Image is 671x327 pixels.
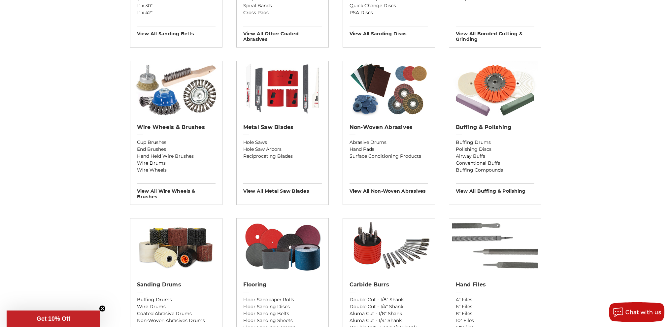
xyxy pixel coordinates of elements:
a: Hole Saws [243,139,322,146]
a: Aluma Cut - 1/8" Shank [350,310,428,317]
a: 10" Files [456,317,534,324]
img: Non-woven Abrasives [346,61,431,117]
a: Floor Sanding Discs [243,303,322,310]
h2: Flooring [243,281,322,288]
button: Chat with us [609,302,664,322]
h2: Metal Saw Blades [243,124,322,131]
a: Double Cut - 1/4" Shank [350,303,428,310]
a: Floor Sanding Sheets [243,317,322,324]
a: Wire Drums [137,160,216,167]
a: Hole Saw Arbors [243,146,322,153]
h2: Non-woven Abrasives [350,124,428,131]
a: 8" Files [456,310,534,317]
a: Abrasive Drums [350,139,428,146]
a: 1" x 42" [137,9,216,16]
img: Carbide Burrs [343,218,435,275]
a: Coated Abrasive Drums [137,310,216,317]
img: Buffing & Polishing [452,61,538,117]
a: Buffing Compounds [456,167,534,174]
a: Cross Pads [243,9,322,16]
a: Floor Sanding Belts [243,310,322,317]
a: Buffing Drums [137,296,216,303]
a: End Brushes [137,146,216,153]
h3: View All sanding belts [137,26,216,37]
a: Double Cut - 1/8" Shank [350,296,428,303]
a: Wire Drums [137,303,216,310]
a: Polishing Discs [456,146,534,153]
h2: Buffing & Polishing [456,124,534,131]
a: Surface Conditioning Products [350,153,428,160]
a: 4" Files [456,296,534,303]
a: Spiral Bands [243,2,322,9]
span: Get 10% Off [37,315,70,322]
h2: Hand Files [456,281,534,288]
a: 1" x 30" [137,2,216,9]
img: Metal Saw Blades [240,61,325,117]
h3: View All buffing & polishing [456,183,534,194]
a: PSA Discs [350,9,428,16]
img: Sanding Drums [130,218,222,275]
a: Aluma Cut - 1/4" Shank [350,317,428,324]
a: Conventional Buffs [456,160,534,167]
img: Hand Files [452,218,538,275]
h2: Wire Wheels & Brushes [137,124,216,131]
h3: View All sanding discs [350,26,428,37]
h2: Sanding Drums [137,281,216,288]
h3: View All metal saw blades [243,183,322,194]
h3: View All other coated abrasives [243,26,322,42]
h2: Carbide Burrs [350,281,428,288]
a: Cup Brushes [137,139,216,146]
a: Buffing Drums [456,139,534,146]
h3: View All bonded cutting & grinding [456,26,534,42]
a: Non-Woven Abrasives Drums [137,317,216,324]
h3: View All wire wheels & brushes [137,183,216,200]
a: Hand Held Wire Brushes [137,153,216,160]
span: Chat with us [625,309,661,315]
a: Airway Buffs [456,153,534,160]
a: Hand Pads [350,146,428,153]
h3: View All non-woven abrasives [350,183,428,194]
a: Wire Wheels [137,167,216,174]
a: Floor Sandpaper Rolls [243,296,322,303]
a: Quick Change Discs [350,2,428,9]
img: Wire Wheels & Brushes [133,61,219,117]
a: 6" Files [456,303,534,310]
button: Close teaser [99,305,106,312]
a: Reciprocating Blades [243,153,322,160]
img: Flooring [240,218,325,275]
div: Get 10% OffClose teaser [7,311,100,327]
